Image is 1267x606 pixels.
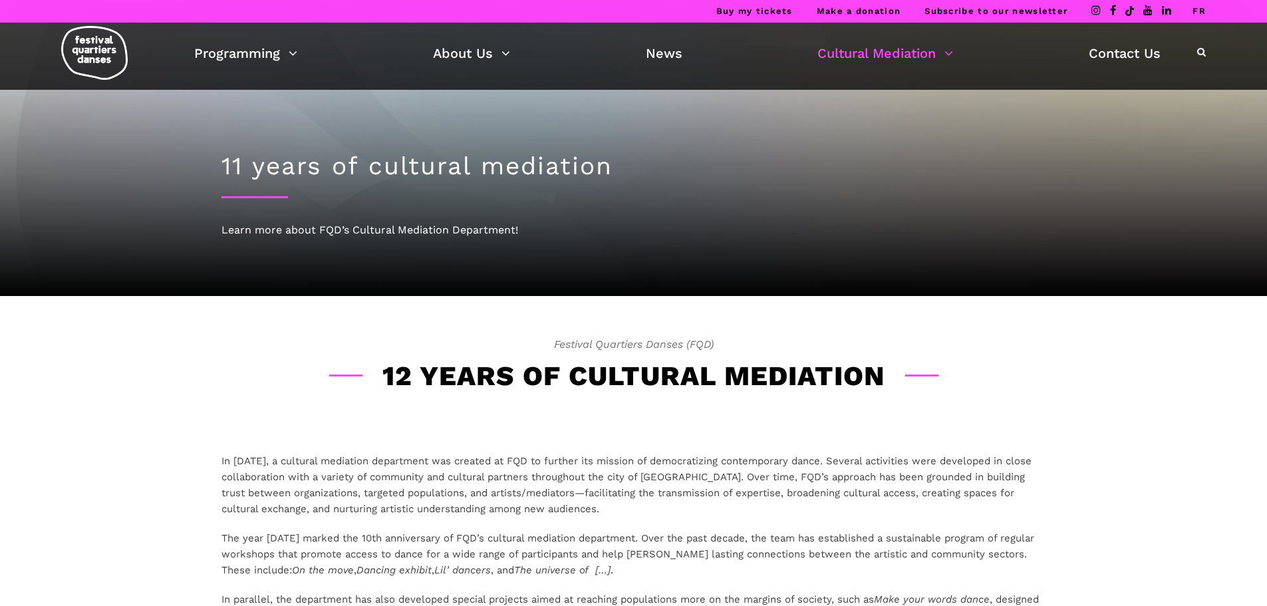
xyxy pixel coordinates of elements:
[817,42,953,65] a: Cultural Mediation
[221,530,1046,578] p: The year [DATE] marked the 10th anniversary of FQD’s cultural mediation department. Over the past...
[1193,6,1206,16] a: FR
[221,453,1046,517] p: In [DATE], a cultural mediation department was created at FQD to further its mission of democrati...
[817,6,901,16] a: Make a donation
[434,564,491,576] em: Lil’ dancers
[329,360,938,393] h3: 12 years of cultural mediation
[716,6,793,16] a: Buy my tickets
[924,6,1067,16] a: Subscribe to our newsletter
[61,26,128,80] img: logo-fqd-med
[221,222,1046,239] div: Learn more about FQD’s Cultural Mediation Department!
[433,42,510,65] a: About Us
[514,564,611,576] em: The universe of […]
[221,336,1046,353] span: Festival Quartiers Danses (FQD)
[221,152,1046,181] h1: 11 years of cultural mediation
[356,564,432,576] em: Dancing exhibit
[646,42,682,65] a: News
[1089,42,1161,65] a: Contact Us
[874,593,990,605] em: Make your words dance
[194,42,297,65] a: Programming
[292,564,354,576] em: On the move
